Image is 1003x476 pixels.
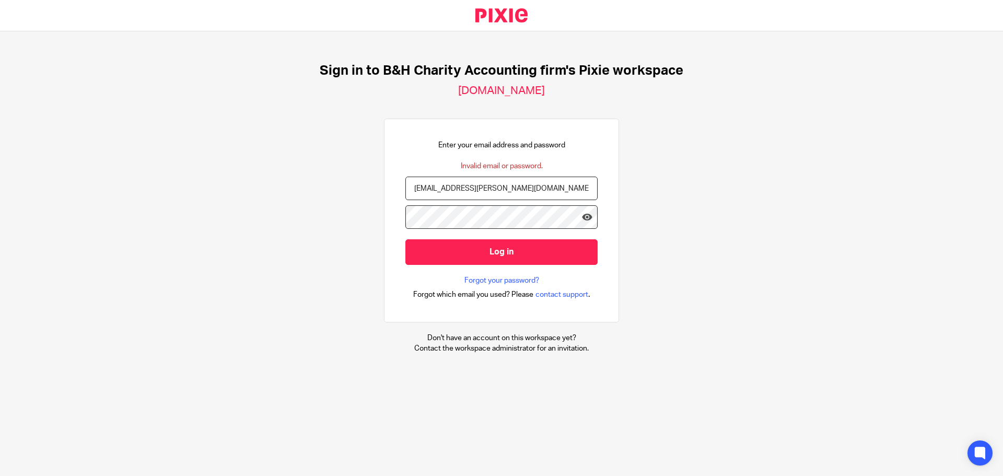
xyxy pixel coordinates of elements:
[405,177,598,200] input: name@example.com
[414,333,589,343] p: Don't have an account on this workspace yet?
[464,275,539,286] a: Forgot your password?
[413,289,533,300] span: Forgot which email you used? Please
[535,289,588,300] span: contact support
[461,161,543,171] div: Invalid email or password.
[414,343,589,354] p: Contact the workspace administrator for an invitation.
[458,84,545,98] h2: [DOMAIN_NAME]
[413,288,590,300] div: .
[320,63,683,79] h1: Sign in to B&H Charity Accounting firm's Pixie workspace
[405,239,598,265] input: Log in
[438,140,565,150] p: Enter your email address and password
